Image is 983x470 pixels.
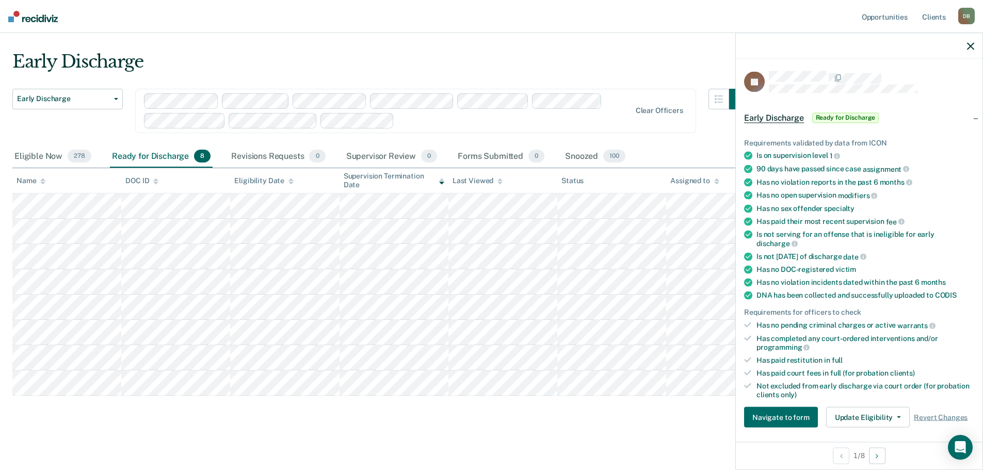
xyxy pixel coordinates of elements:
span: modifiers [838,191,878,200]
span: 100 [603,150,625,163]
div: 1 / 8 [736,442,982,469]
span: date [843,252,866,261]
div: Eligible Now [12,145,93,168]
div: Open Intercom Messenger [948,435,973,460]
button: Previous Opportunity [833,447,849,464]
span: 0 [309,150,325,163]
span: Early Discharge [17,94,110,103]
span: programming [756,343,810,351]
div: Has paid court fees in full (for probation [756,369,974,378]
div: Assigned to [670,176,719,185]
div: Is on supervision level [756,151,974,160]
div: Requirements for officers to check [744,308,974,317]
div: Has no sex offender [756,204,974,213]
span: specialty [824,204,855,212]
div: Has paid restitution in [756,356,974,365]
div: Revisions Requests [229,145,327,168]
div: Name [17,176,45,185]
button: Navigate to form [744,407,818,428]
div: Status [561,176,584,185]
span: assignment [863,165,909,173]
div: DNA has been collected and successfully uploaded to [756,291,974,300]
span: months [921,278,946,286]
span: 0 [528,150,544,163]
div: Eligibility Date [234,176,294,185]
span: discharge [756,239,798,248]
span: months [880,178,912,186]
img: Recidiviz [8,11,58,22]
span: fee [886,217,905,225]
span: clients) [890,369,915,377]
span: 8 [194,150,211,163]
span: CODIS [935,291,957,299]
span: 0 [421,150,437,163]
div: Early DischargeReady for Discharge [736,101,982,134]
div: Requirements validated by data from ICON [744,138,974,147]
button: Next Opportunity [869,447,885,464]
span: 1 [830,152,841,160]
div: Ready for Discharge [110,145,213,168]
div: Has no open supervision [756,191,974,200]
div: Has no violation reports in the past 6 [756,177,974,187]
div: Supervision Termination Date [344,172,444,189]
div: Has no DOC-registered [756,265,974,274]
span: warrants [897,321,936,330]
span: Early Discharge [744,112,804,123]
a: Navigate to form link [744,407,822,428]
div: Is not [DATE] of discharge [756,252,974,261]
div: Early Discharge [12,51,750,80]
div: Has paid their most recent supervision [756,217,974,226]
div: Not excluded from early discharge via court order (for probation clients [756,381,974,399]
div: Forms Submitted [456,145,546,168]
span: only) [781,390,797,398]
div: 90 days have passed since case [756,165,974,174]
div: Snoozed [563,145,627,168]
div: Is not serving for an offense that is ineligible for early [756,230,974,248]
div: Clear officers [636,106,683,115]
div: D B [958,8,975,24]
div: Last Viewed [453,176,503,185]
div: Has completed any court-ordered interventions and/or [756,334,974,351]
span: Ready for Discharge [812,112,879,123]
button: Update Eligibility [826,407,910,428]
div: Supervisor Review [344,145,440,168]
div: DOC ID [125,176,158,185]
span: full [832,356,843,364]
div: Has no pending criminal charges or active [756,321,974,330]
span: Revert Changes [914,413,968,422]
span: 278 [68,150,91,163]
span: victim [835,265,856,273]
div: Has no violation incidents dated within the past 6 [756,278,974,287]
